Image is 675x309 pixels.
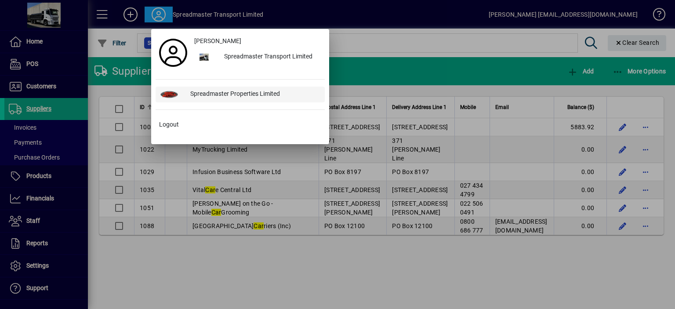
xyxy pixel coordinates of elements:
[183,87,325,102] div: Spreadmaster Properties Limited
[156,45,191,61] a: Profile
[194,36,241,46] span: [PERSON_NAME]
[191,33,325,49] a: [PERSON_NAME]
[156,87,325,102] button: Spreadmaster Properties Limited
[191,49,325,65] button: Spreadmaster Transport Limited
[217,49,325,65] div: Spreadmaster Transport Limited
[156,117,325,133] button: Logout
[159,120,179,129] span: Logout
